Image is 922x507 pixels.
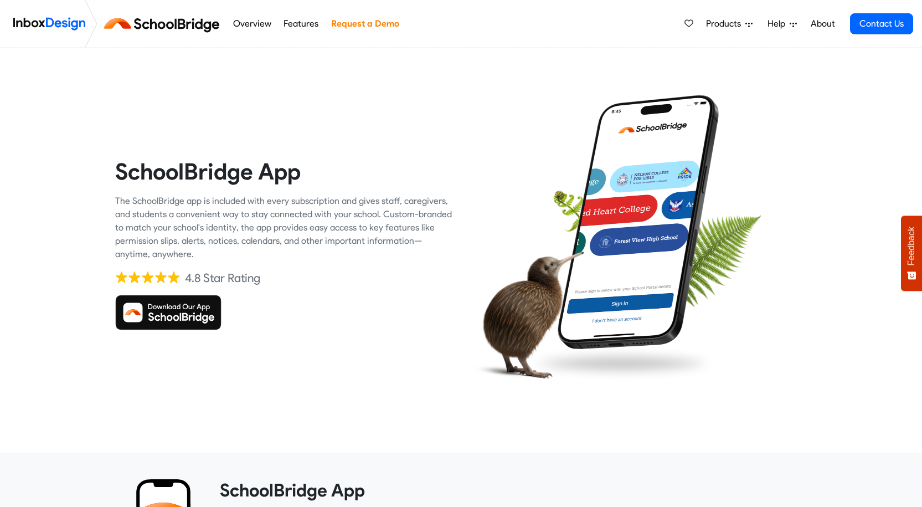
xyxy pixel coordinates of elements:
[328,13,402,35] a: Request a Demo
[906,227,916,265] span: Feedback
[807,13,838,35] a: About
[102,11,226,37] img: schoolbridge logo
[281,13,322,35] a: Features
[768,17,790,30] span: Help
[115,295,222,330] img: Download SchoolBridge App
[470,241,584,388] img: kiwi_bird.png
[220,479,799,501] heading: SchoolBridge App
[115,157,453,186] heading: SchoolBridge App
[230,13,274,35] a: Overview
[527,343,718,384] img: shadow.png
[115,194,453,261] div: The SchoolBridge app is included with every subscription and gives staff, caregivers, and student...
[706,17,745,30] span: Products
[850,13,913,34] a: Contact Us
[763,13,801,35] a: Help
[185,270,260,286] div: 4.8 Star Rating
[901,216,922,291] button: Feedback - Show survey
[549,94,727,350] img: phone.png
[702,13,757,35] a: Products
